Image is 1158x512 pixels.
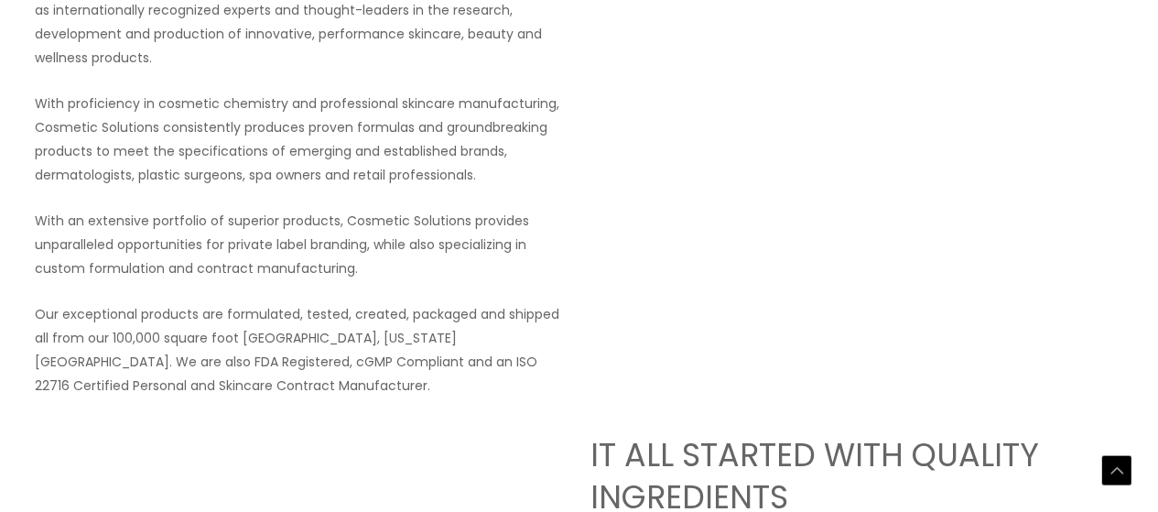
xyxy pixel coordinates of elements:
p: Our exceptional products are formulated, tested, created, packaged and shipped all from our 100,0... [35,302,568,398]
p: With proficiency in cosmetic chemistry and professional skincare manufacturing, Cosmetic Solution... [35,92,568,187]
p: With an extensive portfolio of superior products, Cosmetic Solutions provides unparalleled opport... [35,209,568,280]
